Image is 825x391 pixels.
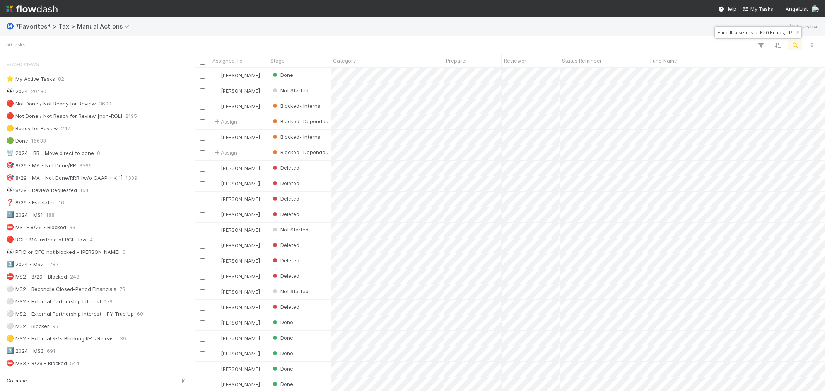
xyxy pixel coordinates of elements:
input: Toggle Row Selected [200,104,205,110]
span: Fund Name [650,57,677,65]
span: Not Started [280,288,309,294]
span: ❓ [6,199,14,206]
div: 8/29 - MA - Not Done/RRR [w/o GAAP + K-1] [6,173,123,183]
div: Done [6,136,28,146]
input: Toggle All Rows Selected [200,59,205,65]
div: PFIC or CFC not blocked - [PERSON_NAME] [6,247,120,257]
span: ⛔ [6,224,14,230]
span: 544 [70,359,79,368]
input: Toggle Row Selected [200,289,205,295]
span: ⛔ [6,360,14,366]
span: 179 [104,297,113,306]
img: avatar_d45d11ee-0024-4901-936f-9df0a9cc3b4e.png [214,211,220,218]
span: [PERSON_NAME] [221,134,260,140]
span: 🗑️ [6,150,14,156]
span: Done [280,335,293,341]
span: [PERSON_NAME] [221,335,260,341]
span: 1282 [47,260,58,269]
input: Toggle Row Selected [200,119,205,125]
span: Deleted [280,211,299,217]
span: Deleted [280,165,299,171]
span: Stage [270,57,285,65]
span: 🎯 [6,174,14,181]
div: MS3 - 8/29 - Blocked [6,359,67,368]
span: 39 [120,334,126,343]
span: [PERSON_NAME] [221,88,260,94]
span: Assign [213,149,237,156]
div: 2024 - MS3 [6,346,44,356]
div: RGLs MA instead of RGL flow [6,235,87,245]
span: Category [333,57,356,65]
img: avatar_d45d11ee-0024-4901-936f-9df0a9cc3b4e.png [214,320,220,326]
span: 93 [52,321,58,331]
span: Deleted [280,257,299,263]
span: [PERSON_NAME] [221,227,260,233]
a: Analytics [788,22,819,31]
span: Not Started [280,87,309,93]
img: avatar_d45d11ee-0024-4901-936f-9df0a9cc3b4e.png [214,180,220,187]
span: [PERSON_NAME] [221,366,260,372]
span: Done [280,365,293,372]
span: 243 [70,272,79,282]
div: Not Done / Not Ready for Review [6,99,96,109]
span: [PERSON_NAME] [221,289,260,295]
span: 154 [80,185,89,195]
div: Not Done / Not Ready for Review [non-RGL] [6,111,122,121]
span: 0 [123,247,126,257]
span: 691 [47,346,55,356]
span: 1309 [126,173,137,183]
span: [PERSON_NAME] [221,381,260,388]
input: Toggle Row Selected [200,181,205,187]
span: 33 [69,223,75,232]
span: [PERSON_NAME] [221,350,260,357]
img: avatar_d45d11ee-0024-4901-936f-9df0a9cc3b4e.png [214,242,220,248]
span: [PERSON_NAME] [221,273,260,279]
input: Toggle Row Selected [200,258,205,264]
div: Help [718,5,736,13]
input: Toggle Row Selected [200,382,205,388]
input: Toggle Row Selected [200,351,205,357]
span: Preparer [446,57,467,65]
input: Toggle Row Selected [200,166,205,172]
div: MS2 - External K-1s Blocking K-1s Release [6,334,117,343]
span: Blocked- Internal [280,134,322,140]
div: MS2 - External Partnership Interest [6,297,101,306]
input: Toggle Row Selected [200,88,205,94]
input: Toggle Row Selected [200,243,205,249]
div: Ready for Review [6,124,58,133]
span: [PERSON_NAME] [221,304,260,310]
div: MS1 - 8/29 - Blocked [6,223,66,232]
span: 🟢 [6,137,14,144]
span: [PERSON_NAME] [221,258,260,264]
span: 3566 [79,161,92,170]
div: MS2 - 8/29 - Blocked [6,272,67,282]
div: 2024 - MS2 [6,260,44,269]
img: logo-inverted-e16ddd16eac7371096b0.svg [6,2,58,15]
span: [PERSON_NAME] [221,72,260,78]
span: Done [280,319,293,325]
input: Toggle Row Selected [200,274,205,280]
span: [PERSON_NAME] [221,103,260,109]
span: ⚪ [6,323,14,329]
span: [PERSON_NAME] [221,320,260,326]
img: avatar_d45d11ee-0024-4901-936f-9df0a9cc3b4e.png [214,88,220,94]
div: 2024 - MS1 [6,210,43,220]
span: 🎯 [6,162,14,168]
span: 247 [61,124,70,133]
span: 🔴 [6,100,14,107]
span: Assign [213,118,237,126]
img: avatar_66854b90-094e-431f-b713-6ac88429a2b8.png [214,366,220,372]
span: Deleted [280,273,299,279]
span: AngelList [786,6,808,12]
span: Done [280,381,293,387]
span: [PERSON_NAME] [221,180,260,187]
span: Status Reminder [562,57,602,65]
input: Toggle Row Selected [200,73,205,79]
span: Blocked- Dependency [280,118,334,124]
span: 2️⃣ [6,261,14,267]
span: Saved Views [6,56,39,72]
span: 4 [90,235,93,245]
img: avatar_66854b90-094e-431f-b713-6ac88429a2b8.png [214,72,220,78]
img: avatar_d45d11ee-0024-4901-936f-9df0a9cc3b4e.png [214,134,220,140]
span: Collapse [7,377,27,384]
